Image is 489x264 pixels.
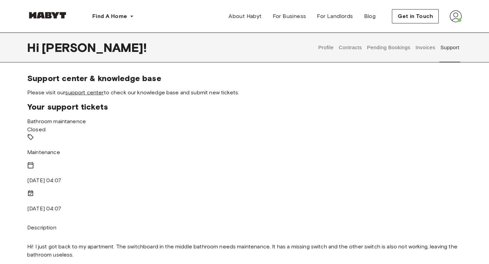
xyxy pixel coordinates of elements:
[364,12,376,20] span: Blog
[223,10,267,23] a: About Habyt
[318,33,335,62] button: Profile
[415,33,436,62] button: Invoices
[27,148,462,156] p: Maintenance
[27,102,462,112] span: Your support tickets
[317,12,353,20] span: For Landlords
[359,10,381,23] a: Blog
[450,10,462,22] img: avatar
[439,33,460,62] button: Support
[267,10,312,23] a: For Business
[229,12,261,20] span: About Habyt
[27,73,462,83] span: Support center & knowledge base
[338,33,363,62] button: Contracts
[27,12,68,19] img: Habyt
[27,176,462,185] p: [DATE] 04:07
[42,40,147,55] span: [PERSON_NAME] !
[27,118,86,125] span: Bathroom maintanence
[366,33,411,62] button: Pending Bookings
[311,10,358,23] a: For Landlords
[27,243,462,259] p: Hi! I just got back to my apartment. The switchboard in the middle bathroom needs maintenance. It...
[92,12,127,20] span: Find A Home
[316,33,462,62] div: user profile tabs
[398,12,433,20] span: Get in Touch
[27,205,462,213] p: [DATE] 04:07
[392,9,439,23] button: Get in Touch
[27,224,462,232] p: Description
[87,10,139,23] button: Find A Home
[27,40,42,55] span: Hi
[27,126,46,133] span: Closed
[273,12,306,20] span: For Business
[27,89,462,96] span: Please visit our to check our knowledge base and submit new tickets.
[65,89,104,96] a: support center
